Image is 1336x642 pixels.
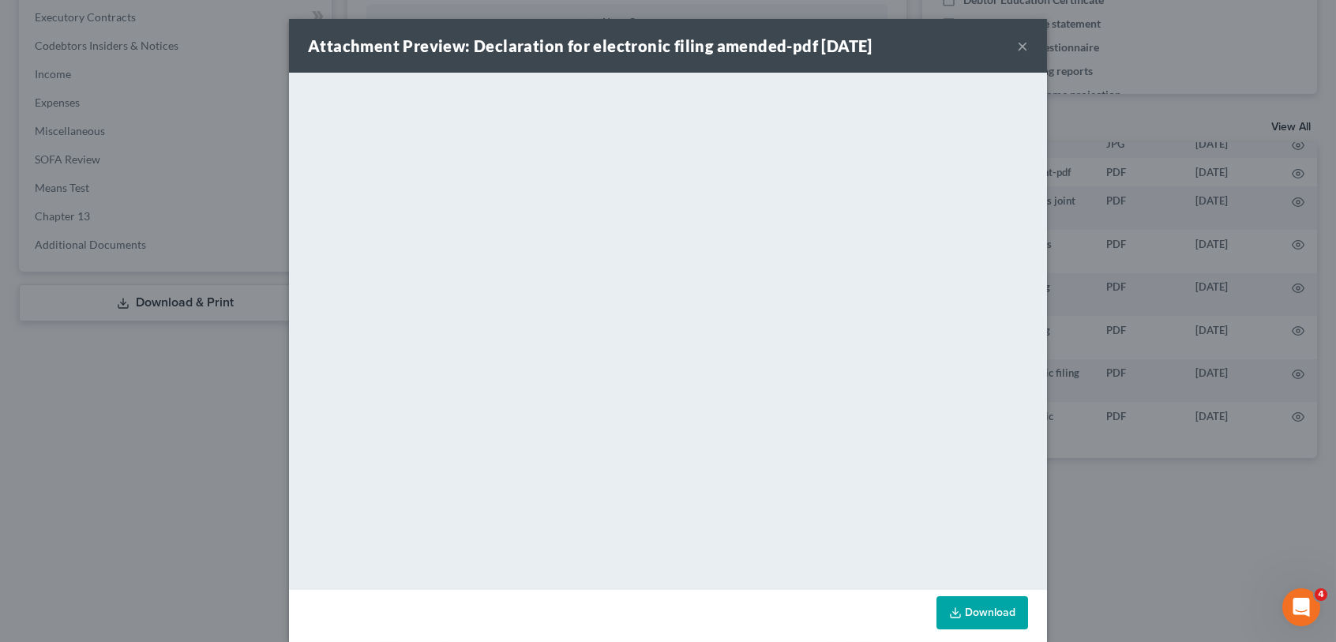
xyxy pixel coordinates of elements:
[1282,588,1320,626] iframe: Intercom live chat
[289,73,1047,586] iframe: <object ng-attr-data='[URL][DOMAIN_NAME]' type='application/pdf' width='100%' height='650px'></ob...
[308,36,873,55] strong: Attachment Preview: Declaration for electronic filing amended-pdf [DATE]
[1315,588,1327,601] span: 4
[1017,36,1028,55] button: ×
[936,596,1028,629] a: Download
